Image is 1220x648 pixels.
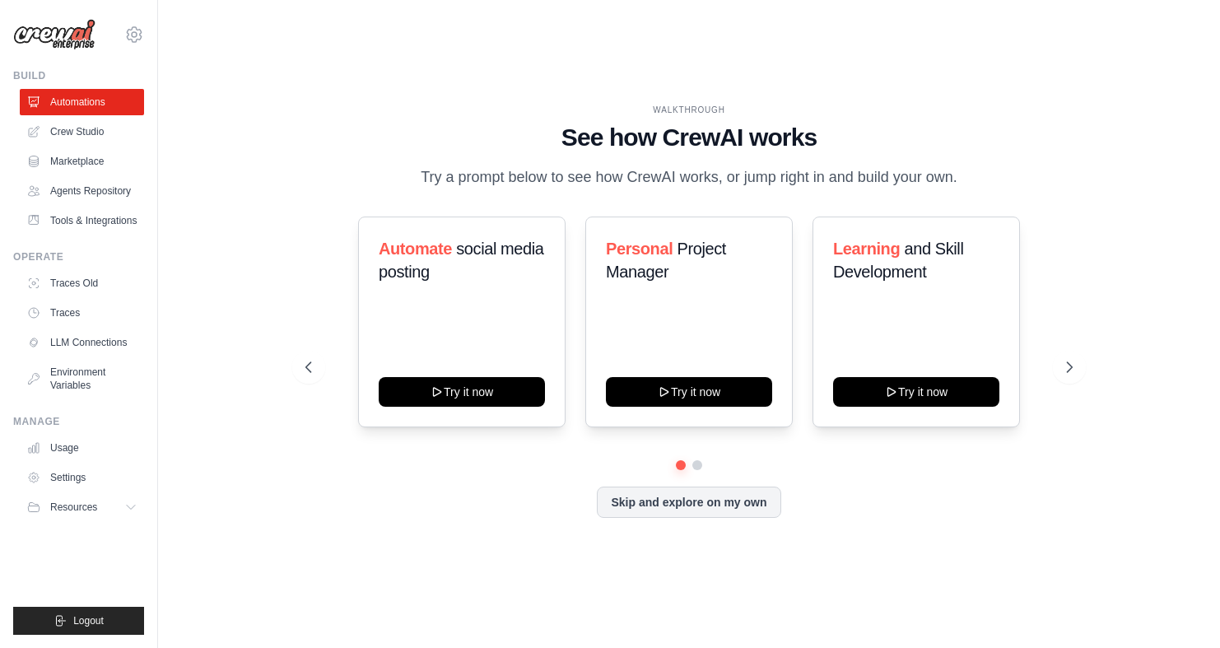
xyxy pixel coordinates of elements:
div: Manage [13,415,144,428]
div: Build [13,69,144,82]
img: Logo [13,19,95,50]
button: Try it now [379,377,545,407]
button: Skip and explore on my own [597,487,780,518]
span: and Skill Development [833,240,963,281]
p: Try a prompt below to see how CrewAI works, or jump right in and build your own. [412,165,966,189]
span: Logout [73,614,104,627]
span: Automate [379,240,452,258]
a: Settings [20,464,144,491]
a: Tools & Integrations [20,207,144,234]
button: Try it now [833,377,999,407]
div: Operate [13,250,144,263]
span: Personal [606,240,673,258]
a: Traces [20,300,144,326]
a: Marketplace [20,148,144,175]
a: Environment Variables [20,359,144,399]
a: Usage [20,435,144,461]
span: Resources [50,501,97,514]
h1: See how CrewAI works [305,123,1073,152]
span: social media posting [379,240,544,281]
a: Agents Repository [20,178,144,204]
button: Logout [13,607,144,635]
a: Traces Old [20,270,144,296]
a: Crew Studio [20,119,144,145]
a: LLM Connections [20,329,144,356]
button: Resources [20,494,144,520]
button: Try it now [606,377,772,407]
div: WALKTHROUGH [305,104,1073,116]
span: Learning [833,240,900,258]
a: Automations [20,89,144,115]
span: Project Manager [606,240,726,281]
